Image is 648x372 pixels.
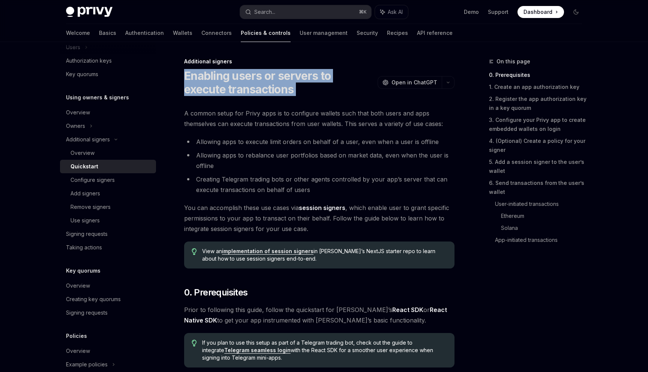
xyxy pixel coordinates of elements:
[66,281,90,290] div: Overview
[66,108,90,117] div: Overview
[70,162,98,171] div: Quickstart
[66,360,108,369] div: Example policies
[66,70,98,79] div: Key quorums
[489,156,588,177] a: 5. Add a session signer to the user’s wallet
[387,24,408,42] a: Recipes
[66,346,90,355] div: Overview
[70,216,100,225] div: Use signers
[184,58,454,65] div: Additional signers
[66,331,87,340] h5: Policies
[489,81,588,93] a: 1. Create an app authorization key
[70,189,100,198] div: Add signers
[184,108,454,129] span: A common setup for Privy apps is to configure wallets such that both users and apps themselves ca...
[66,135,110,144] div: Additional signers
[202,339,447,361] span: If you plan to use this setup as part of a Telegram trading bot, check out the guide to integrate...
[66,121,85,130] div: Owners
[192,340,197,346] svg: Tip
[184,136,454,147] li: Allowing apps to execute limit orders on behalf of a user, even when a user is offline
[240,5,371,19] button: Search...⌘K
[66,243,102,252] div: Taking actions
[299,204,345,212] a: session signers
[60,279,156,292] a: Overview
[202,247,447,262] span: View an in [PERSON_NAME]’s NextJS starter repo to learn about how to use session signers end-to-end.
[300,24,348,42] a: User management
[375,5,408,19] button: Ask AI
[60,146,156,160] a: Overview
[464,8,479,16] a: Demo
[66,229,108,238] div: Signing requests
[60,67,156,81] a: Key quorums
[60,214,156,227] a: Use signers
[570,6,582,18] button: Toggle dark mode
[222,248,313,255] a: implementation of session signers
[359,9,367,15] span: ⌘ K
[173,24,192,42] a: Wallets
[60,241,156,254] a: Taking actions
[66,24,90,42] a: Welcome
[60,106,156,119] a: Overview
[60,200,156,214] a: Remove signers
[488,8,508,16] a: Support
[60,54,156,67] a: Authorization keys
[66,308,108,317] div: Signing requests
[489,93,588,114] a: 2. Register the app authorization key in a key quorum
[391,79,437,86] span: Open in ChatGPT
[184,174,454,195] li: Creating Telegram trading bots or other agents controlled by your app’s server that can execute t...
[201,24,232,42] a: Connectors
[70,202,111,211] div: Remove signers
[241,24,291,42] a: Policies & controls
[495,234,588,246] a: App-initiated transactions
[66,295,121,304] div: Creating key quorums
[60,160,156,173] a: Quickstart
[489,135,588,156] a: 4. (Optional) Create a policy for your signer
[99,24,116,42] a: Basics
[192,248,197,255] svg: Tip
[70,175,115,184] div: Configure signers
[125,24,164,42] a: Authentication
[254,7,275,16] div: Search...
[378,76,442,89] button: Open in ChatGPT
[184,150,454,171] li: Allowing apps to rebalance user portfolios based on market data, even when the user is offline
[489,177,588,198] a: 6. Send transactions from the user’s wallet
[60,344,156,358] a: Overview
[60,187,156,200] a: Add signers
[60,306,156,319] a: Signing requests
[501,222,588,234] a: Solana
[66,266,100,275] h5: Key quorums
[184,69,375,96] h1: Enabling users or servers to execute transactions
[496,57,530,66] span: On this page
[388,8,403,16] span: Ask AI
[60,227,156,241] a: Signing requests
[495,198,588,210] a: User-initiated transactions
[66,7,112,17] img: dark logo
[357,24,378,42] a: Security
[489,114,588,135] a: 3. Configure your Privy app to create embedded wallets on login
[70,148,94,157] div: Overview
[60,292,156,306] a: Creating key quorums
[66,56,112,65] div: Authorization keys
[60,173,156,187] a: Configure signers
[523,8,552,16] span: Dashboard
[184,304,454,325] span: Prior to following this guide, follow the quickstart for [PERSON_NAME]’s or to get your app instr...
[184,202,454,234] span: You can accomplish these use cases via , which enable user to grant specific permissions to your ...
[417,24,453,42] a: API reference
[392,306,423,314] a: React SDK
[489,69,588,81] a: 0. Prerequisites
[184,286,247,298] span: 0. Prerequisites
[501,210,588,222] a: Ethereum
[517,6,564,18] a: Dashboard
[66,93,129,102] h5: Using owners & signers
[224,347,291,354] a: Telegram seamless login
